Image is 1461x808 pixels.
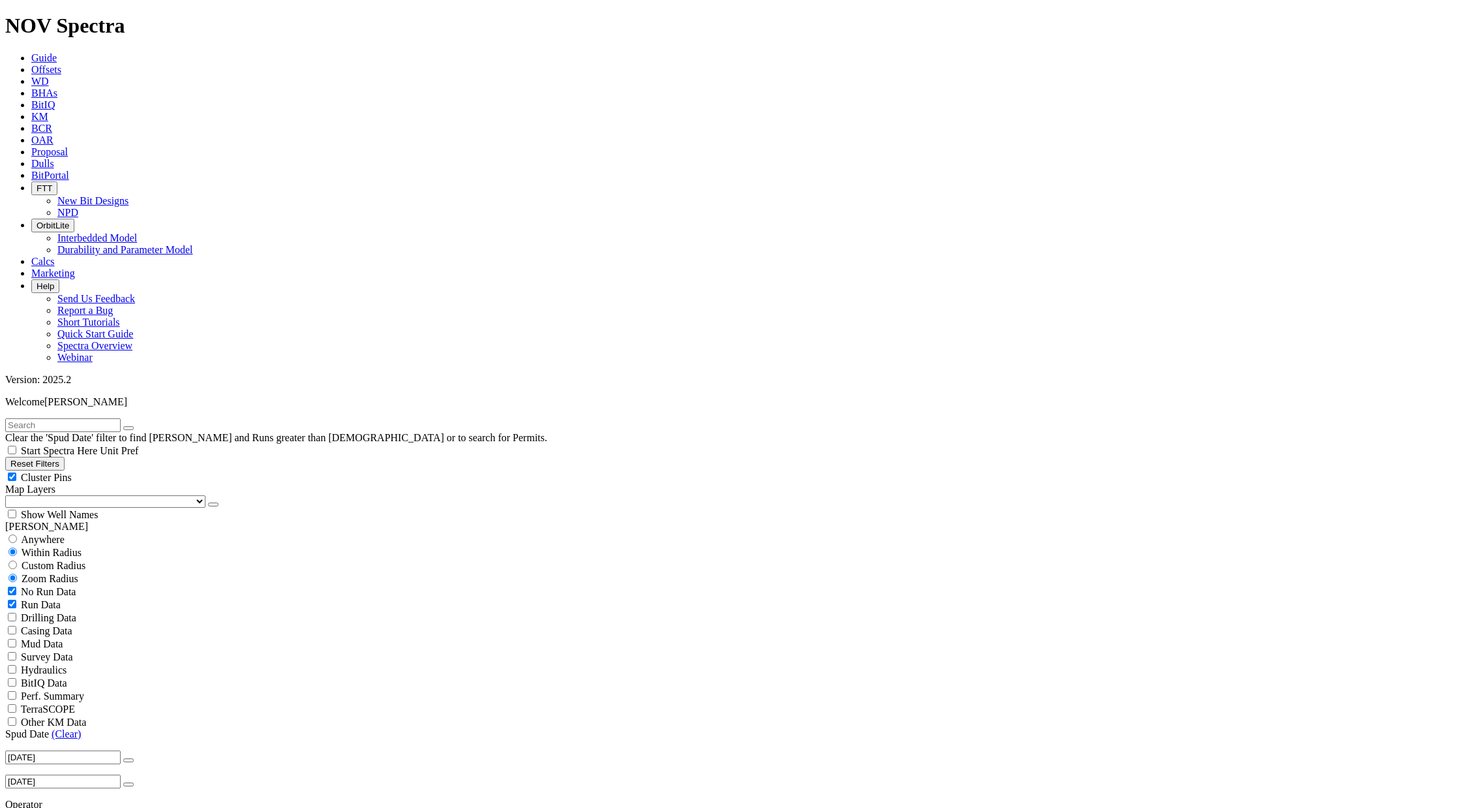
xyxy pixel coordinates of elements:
[21,704,75,715] span: TerraSCOPE
[57,195,128,206] a: New Bit Designs
[5,457,65,471] button: Reset Filters
[31,268,75,279] a: Marketing
[31,87,57,99] a: BHAs
[31,146,68,157] a: Proposal
[5,432,547,443] span: Clear the 'Spud Date' filter to find [PERSON_NAME] and Runs greater than [DEMOGRAPHIC_DATA] or to...
[21,625,72,636] span: Casing Data
[5,396,1456,408] p: Welcome
[57,317,120,328] a: Short Tutorials
[57,305,113,316] a: Report a Bug
[22,573,78,584] span: Zoom Radius
[21,651,73,662] span: Survey Data
[5,689,1456,702] filter-controls-checkbox: Performance Summary
[21,534,65,545] span: Anywhere
[5,715,1456,728] filter-controls-checkbox: TerraSCOPE Data
[22,547,82,558] span: Within Radius
[21,586,76,597] span: No Run Data
[31,134,53,146] a: OAR
[57,328,133,339] a: Quick Start Guide
[5,728,49,739] span: Spud Date
[5,14,1456,38] h1: NOV Spectra
[21,472,72,483] span: Cluster Pins
[31,111,48,122] a: KM
[31,52,57,63] a: Guide
[21,664,67,676] span: Hydraulics
[31,256,55,267] a: Calcs
[21,445,97,456] span: Start Spectra Here
[31,64,61,75] a: Offsets
[5,775,121,788] input: Before
[37,221,69,230] span: OrbitLite
[5,751,121,764] input: After
[37,183,52,193] span: FTT
[57,340,132,351] a: Spectra Overview
[5,663,1456,676] filter-controls-checkbox: Hydraulics Analysis
[31,76,49,87] a: WD
[21,638,63,649] span: Mud Data
[5,521,1456,533] div: [PERSON_NAME]
[57,293,135,304] a: Send Us Feedback
[5,374,1456,386] div: Version: 2025.2
[5,418,121,432] input: Search
[57,207,78,218] a: NPD
[31,170,69,181] a: BitPortal
[57,244,193,255] a: Durability and Parameter Model
[44,396,127,407] span: [PERSON_NAME]
[57,352,93,363] a: Webinar
[31,123,52,134] a: BCR
[21,509,98,520] span: Show Well Names
[21,599,61,610] span: Run Data
[31,279,59,293] button: Help
[21,717,86,728] span: Other KM Data
[100,445,138,456] span: Unit Pref
[21,691,84,702] span: Perf. Summary
[31,219,74,232] button: OrbitLite
[22,560,85,571] span: Custom Radius
[21,677,67,689] span: BitIQ Data
[37,281,54,291] span: Help
[57,232,137,243] a: Interbedded Model
[31,181,57,195] button: FTT
[31,99,55,110] a: BitIQ
[52,728,81,739] a: (Clear)
[21,612,76,623] span: Drilling Data
[5,702,1456,715] filter-controls-checkbox: TerraSCOPE Data
[31,158,54,169] a: Dulls
[5,484,55,495] span: Map Layers
[8,446,16,454] input: Start Spectra Here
